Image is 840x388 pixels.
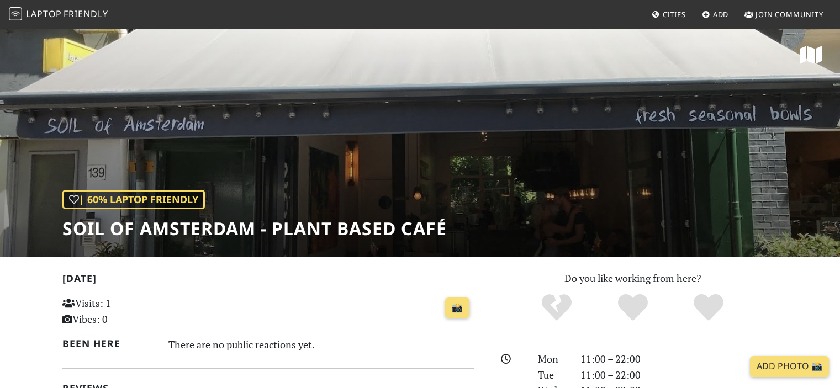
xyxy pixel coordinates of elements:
div: Mon [531,351,573,367]
p: Do you like working from here? [488,270,778,286]
h2: [DATE] [62,273,474,289]
a: Join Community [740,4,828,24]
div: 11:00 – 22:00 [574,367,785,383]
div: Definitely! [670,293,747,323]
a: LaptopFriendly LaptopFriendly [9,5,108,24]
a: Add Photo 📸 [750,356,829,377]
img: LaptopFriendly [9,7,22,20]
span: Friendly [64,8,108,20]
div: Tue [531,367,573,383]
span: Join Community [756,9,823,19]
div: No [519,293,595,323]
a: 📸 [445,297,469,318]
p: Visits: 1 Vibes: 0 [62,295,191,327]
a: Cities [647,4,690,24]
a: Add [698,4,733,24]
div: | 60% Laptop Friendly [62,190,205,209]
div: There are no public reactions yet. [168,336,474,353]
span: Add [713,9,729,19]
h2: Been here [62,338,156,349]
h1: SOIL of Amsterdam - Plant Based Café [62,218,447,239]
div: 11:00 – 22:00 [574,351,785,367]
div: Yes [595,293,671,323]
span: Laptop [26,8,62,20]
span: Cities [663,9,686,19]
